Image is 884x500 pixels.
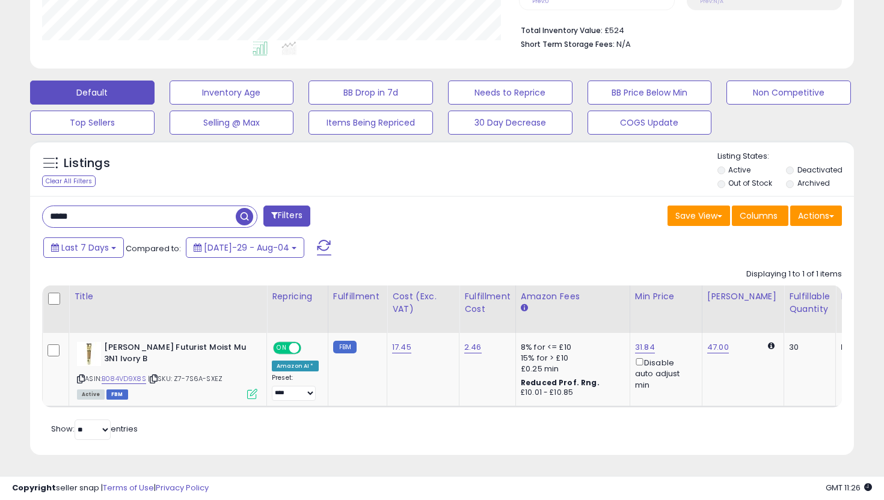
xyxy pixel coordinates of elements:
[732,206,788,226] button: Columns
[272,374,319,401] div: Preset:
[204,242,289,254] span: [DATE]-29 - Aug-04
[717,151,855,162] p: Listing States:
[170,81,294,105] button: Inventory Age
[64,155,110,172] h5: Listings
[588,81,712,105] button: BB Price Below Min
[521,364,621,374] div: £0.25 min
[707,341,729,353] a: 47.00
[521,303,528,314] small: Amazon Fees.
[170,111,294,135] button: Selling @ Max
[789,342,826,353] div: 30
[51,423,138,434] span: Show: entries
[186,237,304,258] button: [DATE]-29 - Aug-04
[521,22,833,37] li: £524
[616,38,631,50] span: N/A
[728,178,772,188] label: Out of Stock
[521,39,615,49] b: Short Term Storage Fees:
[746,269,842,280] div: Displaying 1 to 1 of 1 items
[790,206,842,226] button: Actions
[106,389,128,400] span: FBM
[448,111,572,135] button: 30 Day Decrease
[448,81,572,105] button: Needs to Reprice
[464,290,511,316] div: Fulfillment Cost
[42,175,96,187] div: Clear All Filters
[521,342,621,353] div: 8% for <= £10
[156,482,209,493] a: Privacy Policy
[77,389,105,400] span: All listings currently available for purchase on Amazon
[726,81,851,105] button: Non Competitive
[104,342,250,367] b: [PERSON_NAME] Futurist Moist Mu 3N1 Ivory B
[588,111,712,135] button: COGS Update
[826,482,872,493] span: 2025-08-12 11:26 GMT
[635,341,655,353] a: 31.84
[77,342,257,398] div: ASIN:
[12,483,209,494] div: seller snap | |
[521,25,603,35] b: Total Inventory Value:
[30,111,155,135] button: Top Sellers
[521,353,621,364] div: 15% for > £10
[521,377,600,388] b: Reduced Prof. Rng.
[12,482,56,493] strong: Copyright
[103,482,154,493] a: Terms of Use
[308,111,433,135] button: Items Being Repriced
[77,342,101,366] img: 31KaHb023CL._SL40_.jpg
[263,206,310,227] button: Filters
[61,242,109,254] span: Last 7 Days
[464,341,482,353] a: 2.46
[272,361,319,371] div: Amazon AI *
[126,243,181,254] span: Compared to:
[392,341,411,353] a: 17.45
[272,290,323,303] div: Repricing
[789,290,830,316] div: Fulfillable Quantity
[635,356,693,391] div: Disable auto adjust min
[392,290,454,316] div: Cost (Exc. VAT)
[299,343,319,353] span: OFF
[333,290,382,303] div: Fulfillment
[274,343,289,353] span: ON
[43,237,124,258] button: Last 7 Days
[707,290,779,303] div: [PERSON_NAME]
[333,341,357,353] small: FBM
[635,290,697,303] div: Min Price
[308,81,433,105] button: BB Drop in 7d
[102,374,146,384] a: B084VD9X8S
[74,290,262,303] div: Title
[740,210,778,222] span: Columns
[30,81,155,105] button: Default
[797,165,843,175] label: Deactivated
[797,178,830,188] label: Archived
[668,206,730,226] button: Save View
[521,388,621,398] div: £10.01 - £10.85
[728,165,750,175] label: Active
[768,342,775,350] i: Calculated using Dynamic Max Price.
[521,290,625,303] div: Amazon Fees
[148,374,223,383] span: | SKU: Z7-7S6A-SXEZ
